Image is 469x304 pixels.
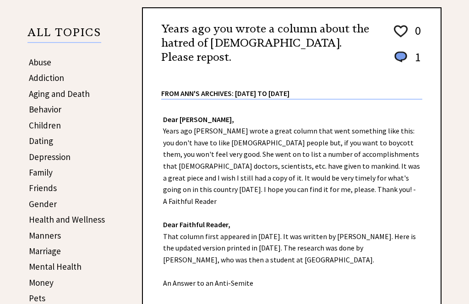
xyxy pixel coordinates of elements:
a: Abuse [29,57,51,68]
img: heart_outline%201.png [393,23,409,39]
div: From Ann's Archives: [DATE] to [DATE] [161,75,422,99]
a: Friends [29,182,57,193]
a: Health and Wellness [29,214,105,225]
strong: Dear [PERSON_NAME], [163,115,234,124]
a: Family [29,167,53,178]
a: Mental Health [29,261,82,272]
a: Gender [29,198,57,209]
a: Aging and Death [29,88,90,99]
a: Dating [29,135,53,146]
a: Money [29,277,54,288]
a: Manners [29,230,61,241]
a: Children [29,120,61,131]
td: 1 [410,49,421,74]
a: Behavior [29,104,61,115]
a: Pets [29,293,45,304]
p: ALL TOPICS [27,27,101,43]
img: message_round%201.png [393,50,409,64]
a: Depression [29,151,71,162]
a: Addiction [29,72,64,83]
td: 0 [410,23,421,48]
a: Marriage [29,245,61,256]
strong: Dear Faithful Reader, [163,220,230,229]
h2: Years ago you wrote a column about the hatred of [DEMOGRAPHIC_DATA]. Please repost. [161,22,376,65]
